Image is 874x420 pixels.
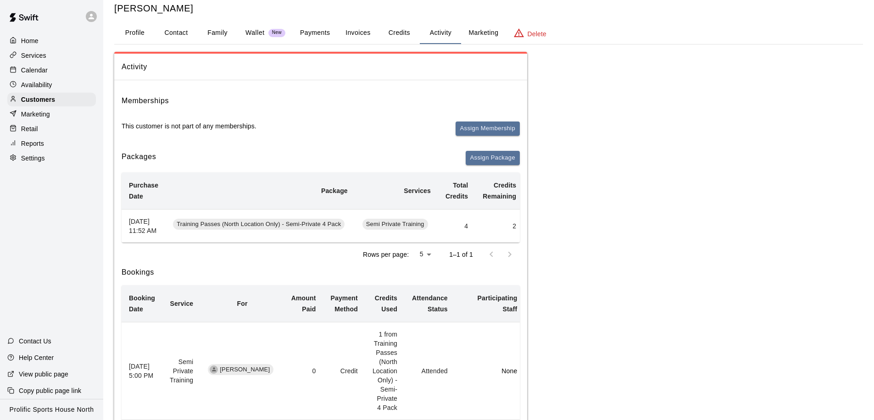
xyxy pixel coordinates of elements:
a: Calendar [7,63,96,77]
h6: Packages [122,151,156,165]
p: Services [21,51,46,60]
b: Amount Paid [291,294,316,313]
p: Settings [21,154,45,163]
a: Marketing [7,107,96,121]
b: Package [321,187,348,194]
td: 1 from Training Passes (North Location Only) - Semi-Private 4 Pack [365,322,405,420]
a: Customers [7,93,96,106]
b: Service [170,300,193,307]
b: Services [404,187,431,194]
b: Payment Method [330,294,357,313]
p: This customer is not part of any memberships. [122,122,256,131]
a: Home [7,34,96,48]
td: 2 [475,209,523,243]
p: View public page [19,370,68,379]
div: 5 [412,248,434,261]
td: Credit [323,322,365,420]
th: [DATE] 5:00 PM [122,322,162,420]
a: Reports [7,137,96,150]
button: Activity [420,22,461,44]
b: Credits Used [375,294,397,313]
td: Semi Private Training [162,322,200,420]
p: None [462,366,518,376]
p: Contact Us [19,337,51,346]
p: Customers [21,95,55,104]
p: Wallet [245,28,265,38]
div: basic tabs example [114,22,863,44]
th: [DATE] 11:52 AM [122,209,166,243]
span: [PERSON_NAME] [216,365,273,374]
p: Reports [21,139,44,148]
h6: Memberships [122,95,169,107]
b: Total Credits [445,182,468,200]
a: Training Passes (North Location Only) - Semi-Private 4 Pack [173,221,348,229]
p: 1–1 of 1 [449,250,473,259]
p: Help Center [19,353,54,362]
button: Assign Membership [456,122,520,136]
a: Retail [7,122,96,136]
span: Training Passes (North Location Only) - Semi-Private 4 Pack [173,220,345,229]
p: Marketing [21,110,50,119]
p: Calendar [21,66,48,75]
button: Family [197,22,238,44]
b: Attendance Status [412,294,448,313]
button: Contact [156,22,197,44]
p: Retail [21,124,38,133]
p: Prolific Sports House North [10,405,94,414]
span: Activity [122,61,520,73]
span: New [268,30,285,36]
button: Payments [293,22,337,44]
button: Assign Package [466,151,520,165]
span: Semi Private Training [362,220,428,229]
button: Marketing [461,22,506,44]
a: Availability [7,78,96,92]
p: Copy public page link [19,386,81,395]
button: Invoices [337,22,379,44]
td: 4 [438,209,475,243]
b: Credits Remaining [483,182,516,200]
p: Delete [528,29,546,39]
h5: [PERSON_NAME] [114,2,863,15]
button: Profile [114,22,156,44]
a: Settings [7,151,96,165]
td: Attended [405,322,455,420]
b: Booking Date [129,294,155,313]
table: simple table [122,172,620,243]
a: Services [7,49,96,62]
td: 0 [284,322,323,420]
div: Deacon Hobbs [210,365,218,374]
b: Purchase Date [129,182,158,200]
p: Home [21,36,39,45]
p: Availability [21,80,52,89]
button: Credits [379,22,420,44]
b: For [237,300,247,307]
h6: Bookings [122,266,520,278]
p: Rows per page: [363,250,409,259]
b: Participating Staff [478,294,518,313]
